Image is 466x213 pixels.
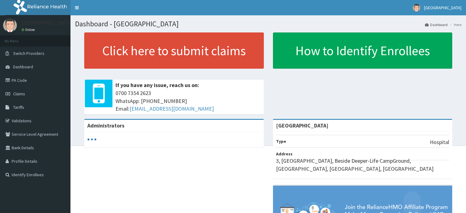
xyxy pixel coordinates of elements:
[130,105,214,112] a: [EMAIL_ADDRESS][DOMAIN_NAME]
[13,51,44,56] span: Switch Providers
[276,139,286,144] b: Type
[276,122,328,129] strong: [GEOGRAPHIC_DATA]
[425,22,448,27] a: Dashboard
[273,32,453,69] a: How to Identify Enrollees
[13,105,24,110] span: Tariffs
[276,157,449,173] p: 3, [GEOGRAPHIC_DATA], Beside Deeper-Life CampGround, [GEOGRAPHIC_DATA], [GEOGRAPHIC_DATA], [GEOGR...
[116,89,261,113] span: 0700 7354 2623 WhatsApp: [PHONE_NUMBER] Email:
[87,122,124,129] b: Administrators
[424,5,461,10] span: [GEOGRAPHIC_DATA]
[87,135,97,144] svg: audio-loading
[21,20,72,25] p: [GEOGRAPHIC_DATA]
[84,32,264,69] a: Click here to submit claims
[13,64,33,70] span: Dashboard
[430,138,449,146] p: Hospital
[21,28,36,32] a: Online
[448,22,461,27] li: Here
[276,151,293,157] b: Address
[3,18,17,32] img: User Image
[116,82,199,89] b: If you have any issue, reach us on:
[75,20,461,28] h1: Dashboard - [GEOGRAPHIC_DATA]
[413,4,420,12] img: User Image
[13,91,25,97] span: Claims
